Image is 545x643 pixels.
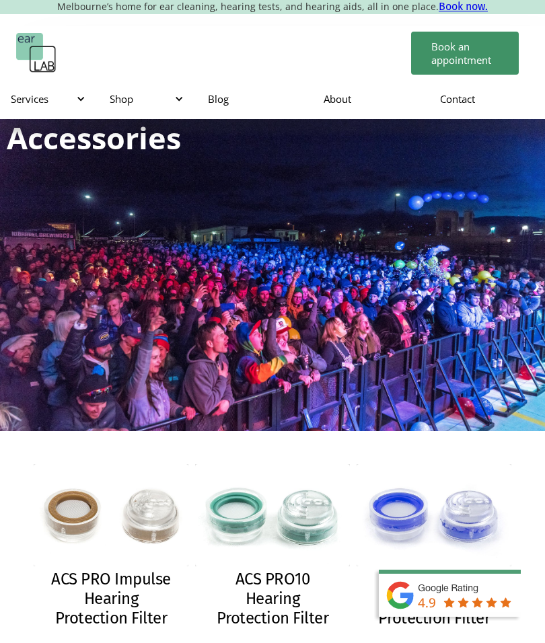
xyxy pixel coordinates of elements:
[11,92,82,106] div: Services
[7,122,181,153] h1: Accessories
[34,464,188,566] img: ACS PRO Impulse Hearing Protection Filter
[209,570,336,628] h2: ACS PRO10 Hearing Protection Filter
[99,79,197,119] div: Shop
[357,464,511,566] img: ACS PRO15 Hearing Protection Filter
[16,33,57,73] a: home
[411,32,519,75] a: Book an appointment
[195,464,350,566] img: ACS PRO10 Hearing Protection Filter
[197,79,313,118] a: Blog
[313,79,429,118] a: About
[110,92,181,106] div: Shop
[47,570,175,628] h2: ACS PRO Impulse Hearing Protection Filter
[429,79,545,118] a: Contact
